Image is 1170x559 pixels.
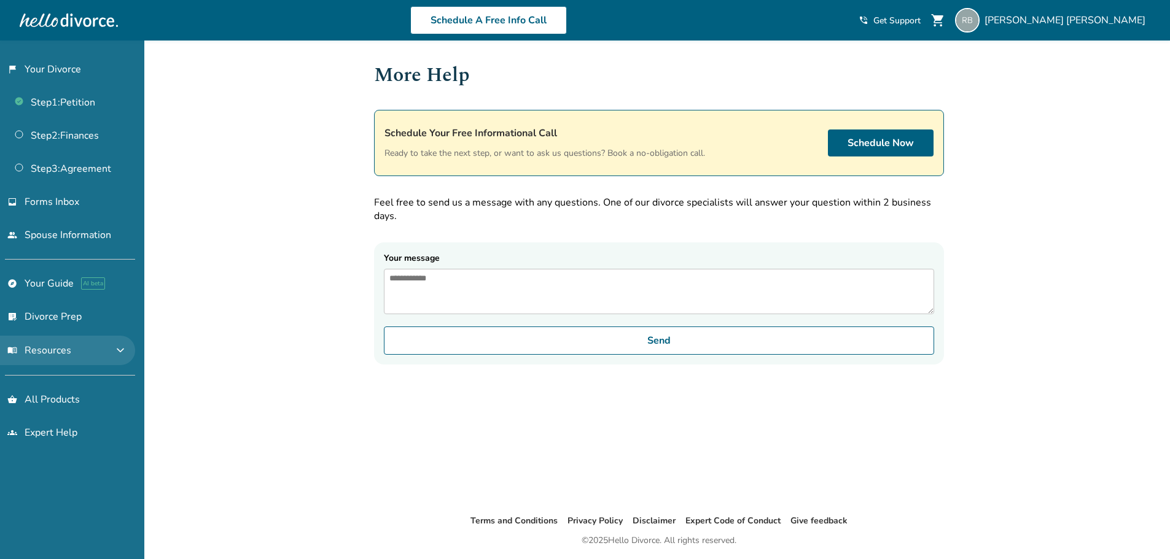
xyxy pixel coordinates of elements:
textarea: Your message [384,269,934,314]
span: Get Support [873,15,921,26]
h1: More Help [374,60,944,90]
span: inbox [7,197,17,207]
span: Resources [7,344,71,357]
span: explore [7,279,17,288]
div: © 2025 Hello Divorce. All rights reserved. [582,533,736,548]
span: AI beta [81,277,105,290]
img: rajashekar.billapati@aptiv.com [955,8,980,33]
h4: Schedule Your Free Informational Call [384,125,705,141]
span: groups [7,428,17,438]
a: Expert Code of Conduct [685,515,781,526]
label: Your message [384,252,934,314]
a: Terms and Conditions [470,515,558,526]
button: Send [384,326,934,355]
span: shopping_basket [7,395,17,404]
span: expand_more [113,343,128,358]
span: shopping_cart [930,13,945,28]
span: phone_in_talk [859,15,868,25]
p: Feel free to send us a message with any questions. One of our divorce specialists will answer you... [374,196,944,223]
span: flag_2 [7,64,17,74]
a: Privacy Policy [567,515,623,526]
a: Schedule Now [828,129,934,156]
div: Ready to take the next step, or want to ask us questions? Book a no-obligation call. [384,125,705,161]
span: [PERSON_NAME] [PERSON_NAME] [985,13,1150,27]
li: Disclaimer [633,514,676,528]
li: Give feedback [790,514,848,528]
span: menu_book [7,345,17,355]
span: list_alt_check [7,312,17,322]
span: Forms Inbox [25,195,79,209]
a: Schedule A Free Info Call [410,6,567,34]
iframe: Chat Widget [1109,500,1170,559]
span: people [7,230,17,240]
a: phone_in_talkGet Support [859,15,921,26]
